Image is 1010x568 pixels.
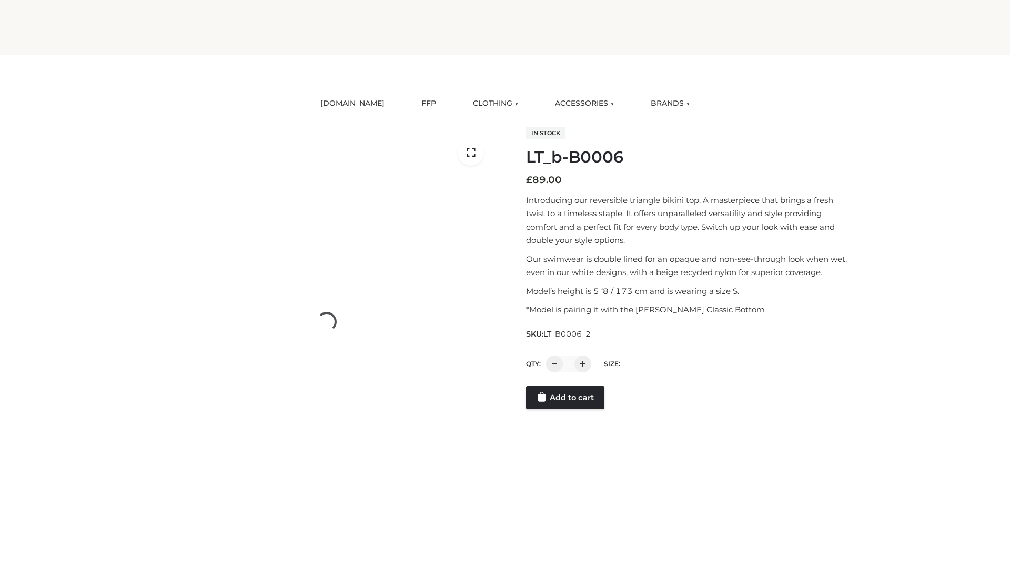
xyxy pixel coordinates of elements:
a: FFP [413,92,444,115]
a: BRANDS [643,92,698,115]
label: QTY: [526,360,541,368]
p: *Model is pairing it with the [PERSON_NAME] Classic Bottom [526,303,854,317]
a: [DOMAIN_NAME] [312,92,392,115]
a: ACCESSORIES [547,92,622,115]
span: In stock [526,127,565,139]
p: Our swimwear is double lined for an opaque and non-see-through look when wet, even in our white d... [526,252,854,279]
bdi: 89.00 [526,174,562,186]
a: CLOTHING [465,92,526,115]
p: Introducing our reversible triangle bikini top. A masterpiece that brings a fresh twist to a time... [526,194,854,247]
a: Add to cart [526,386,604,409]
span: SKU: [526,328,592,340]
p: Model’s height is 5 ‘8 / 173 cm and is wearing a size S. [526,285,854,298]
span: £ [526,174,532,186]
h1: LT_b-B0006 [526,148,854,167]
span: LT_B0006_2 [543,329,591,339]
label: Size: [604,360,620,368]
